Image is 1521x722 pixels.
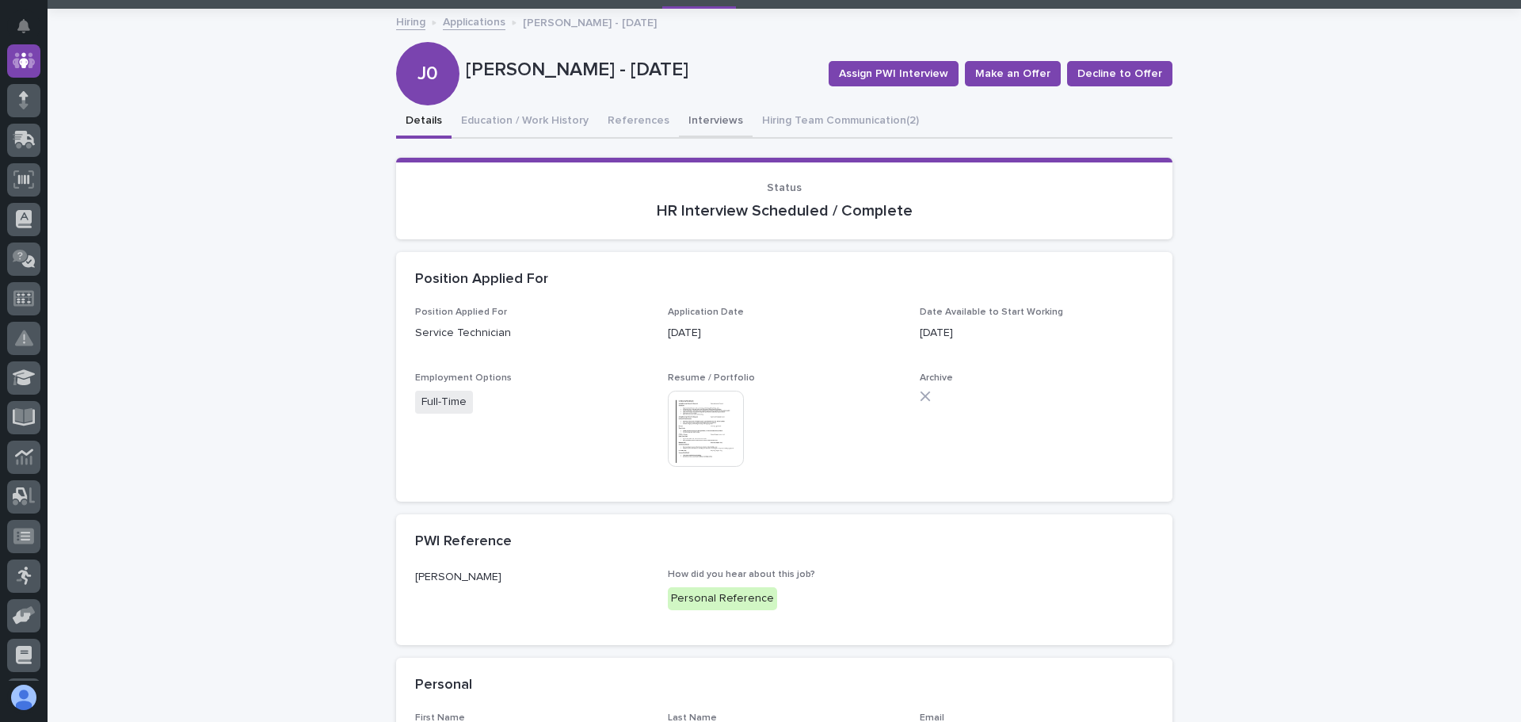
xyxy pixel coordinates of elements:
[975,66,1050,82] span: Make an Offer
[598,105,679,139] button: References
[829,61,959,86] button: Assign PWI Interview
[396,105,452,139] button: Details
[7,10,40,43] button: Notifications
[415,201,1153,220] p: HR Interview Scheduled / Complete
[415,533,512,551] h2: PWI Reference
[20,19,40,44] div: Notifications
[443,12,505,30] a: Applications
[668,308,744,317] span: Application Date
[415,325,649,342] p: Service Technician
[466,59,816,82] p: [PERSON_NAME] - [DATE]
[965,61,1061,86] button: Make an Offer
[1067,61,1172,86] button: Decline to Offer
[767,182,802,193] span: Status
[668,587,777,610] div: Personal Reference
[668,325,902,342] p: [DATE]
[452,105,598,139] button: Education / Work History
[1077,66,1162,82] span: Decline to Offer
[396,12,425,30] a: Hiring
[839,66,948,82] span: Assign PWI Interview
[753,105,928,139] button: Hiring Team Communication (2)
[920,373,953,383] span: Archive
[415,391,473,414] span: Full-Time
[523,13,657,30] p: [PERSON_NAME] - [DATE]
[920,325,1153,342] p: [DATE]
[415,271,548,288] h2: Position Applied For
[920,308,1063,317] span: Date Available to Start Working
[415,308,507,317] span: Position Applied For
[415,569,649,586] p: [PERSON_NAME]
[668,373,755,383] span: Resume / Portfolio
[415,677,472,694] h2: Personal
[415,373,512,383] span: Employment Options
[679,105,753,139] button: Interviews
[7,681,40,714] button: users-avatar
[668,570,815,579] span: How did you hear about this job?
